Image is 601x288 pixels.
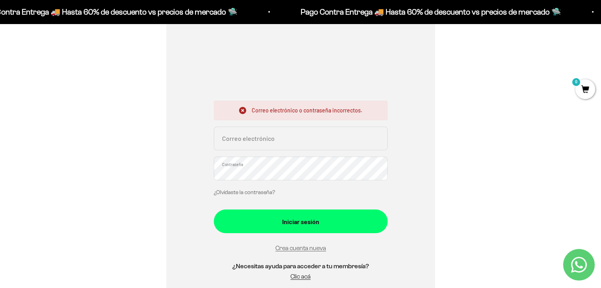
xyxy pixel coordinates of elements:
a: Crea cuenta nueva [275,245,326,251]
a: ¿Olvidaste la contraseña? [214,189,275,195]
p: Pago Contra Entrega 🚚 Hasta 60% de descuento vs precios de mercado 🛸 [300,6,560,18]
a: Clic acá [290,273,311,280]
button: Iniciar sesión [214,209,388,233]
div: Correo electrónico o contraseña incorrectos. [214,101,388,120]
a: 0 [575,86,595,94]
div: Iniciar sesión [230,217,372,227]
h5: ¿Necesitas ayuda para acceder a tu membresía? [214,261,388,271]
iframe: Social Login Buttons [214,44,388,91]
mark: 0 [571,77,581,87]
